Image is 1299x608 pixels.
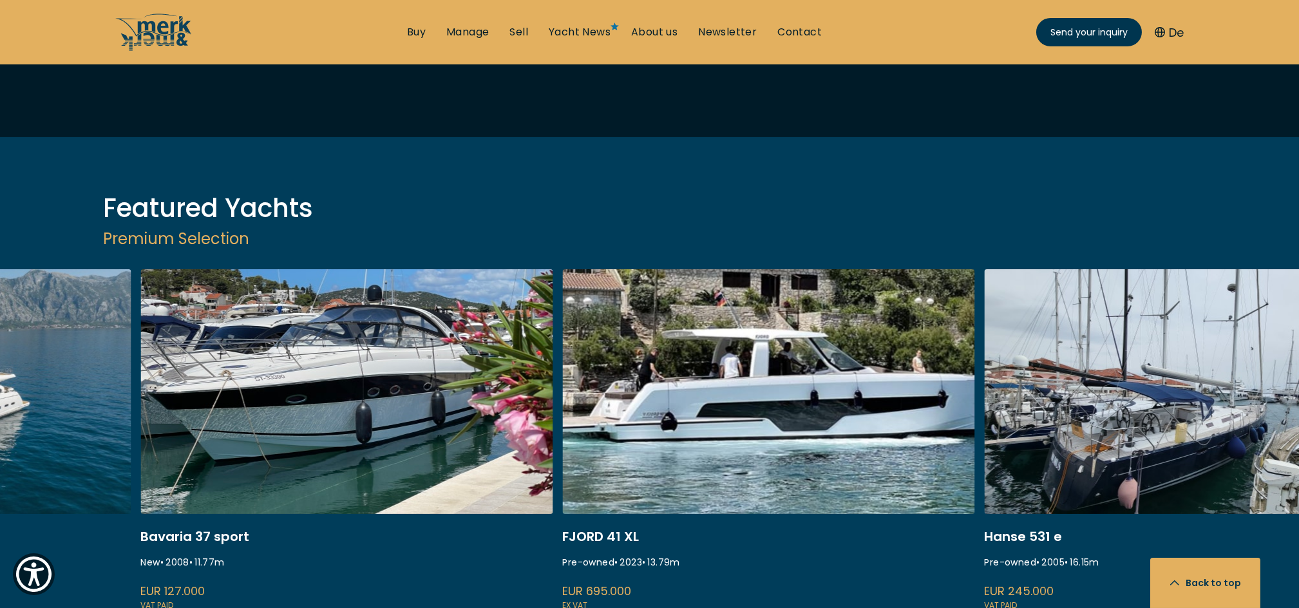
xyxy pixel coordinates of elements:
[631,25,678,39] a: About us
[13,553,55,595] button: Show Accessibility Preferences
[1150,558,1260,608] button: Back to top
[1050,26,1128,39] span: Send your inquiry
[446,25,489,39] a: Manage
[1036,18,1142,46] a: Send your inquiry
[1155,24,1184,41] button: De
[407,25,426,39] a: Buy
[549,25,611,39] a: Yacht News
[115,41,193,55] a: /
[509,25,528,39] a: Sell
[777,25,822,39] a: Contact
[698,25,757,39] a: Newsletter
